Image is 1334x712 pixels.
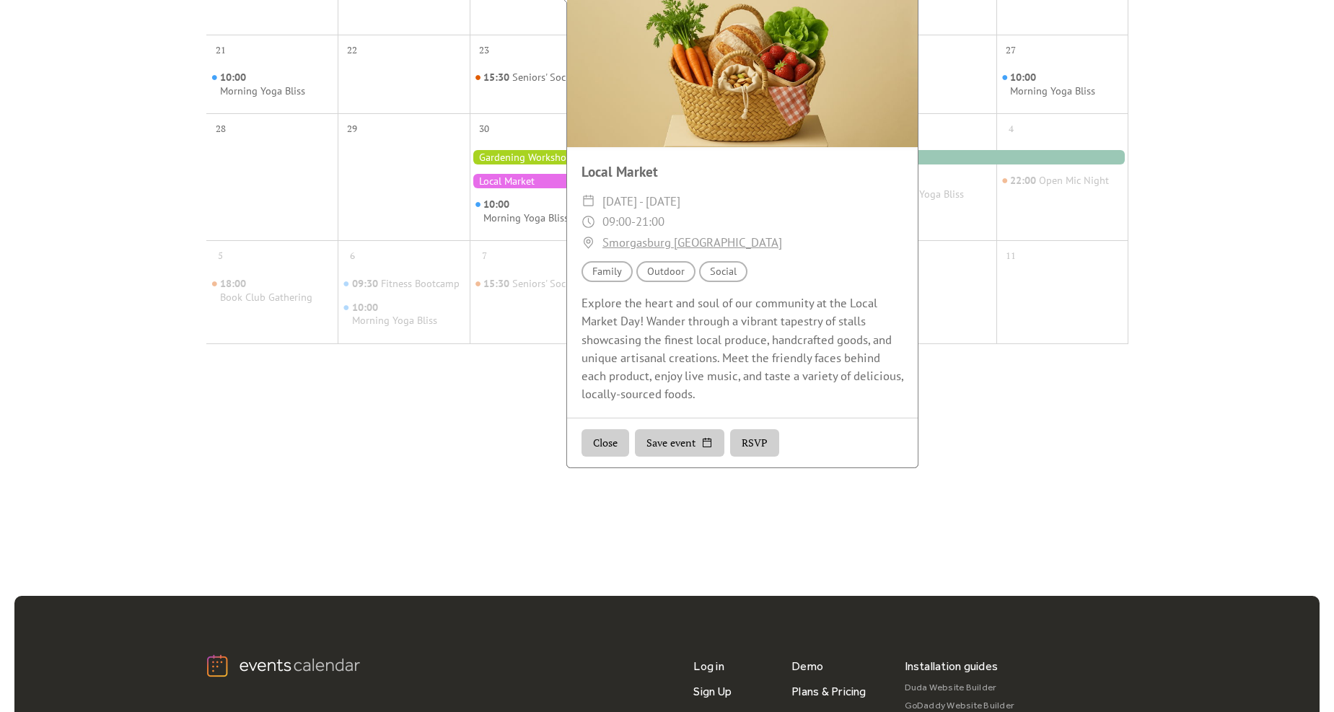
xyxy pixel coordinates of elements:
[693,654,724,679] a: Log in
[905,654,999,679] div: Installation guides
[905,679,1015,697] a: Duda Website Builder
[791,654,823,679] a: Demo
[693,679,732,704] a: Sign Up
[791,679,866,704] a: Plans & Pricing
